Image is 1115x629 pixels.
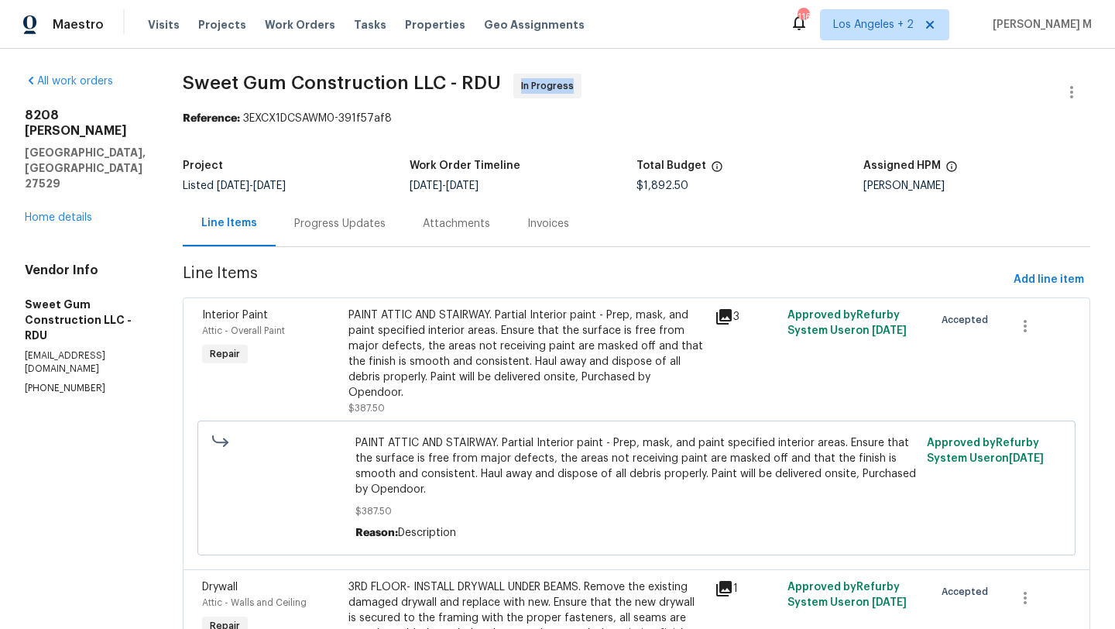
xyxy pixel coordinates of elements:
button: Add line item [1007,266,1090,294]
div: [PERSON_NAME] [863,180,1090,191]
span: Work Orders [265,17,335,33]
span: [DATE] [410,180,442,191]
span: [DATE] [1009,453,1044,464]
span: Los Angeles + 2 [833,17,914,33]
span: $387.50 [348,404,385,413]
span: Approved by Refurby System User on [787,582,907,608]
span: Description [398,528,456,538]
span: [DATE] [872,597,907,608]
span: Accepted [942,312,994,328]
span: Add line item [1014,270,1084,290]
div: 1 [715,579,778,598]
span: Properties [405,17,465,33]
span: In Progress [521,78,580,94]
p: [EMAIL_ADDRESS][DOMAIN_NAME] [25,349,146,376]
b: Reference: [183,113,240,124]
span: - [410,180,479,191]
p: [PHONE_NUMBER] [25,382,146,395]
h5: Total Budget [636,160,706,171]
span: Drywall [202,582,238,593]
span: Line Items [183,266,1007,294]
span: Repair [204,346,246,362]
span: Visits [148,17,180,33]
h2: 8208 [PERSON_NAME] [25,108,146,139]
div: Invoices [527,216,569,232]
div: 3EXCX1DCSAWM0-391f57af8 [183,111,1090,126]
div: 3 [715,308,778,326]
div: 116 [798,9,808,25]
h5: Project [183,160,223,171]
h5: [GEOGRAPHIC_DATA], [GEOGRAPHIC_DATA] 27529 [25,145,146,191]
span: Approved by Refurby System User on [927,438,1044,464]
div: Attachments [423,216,490,232]
div: Progress Updates [294,216,386,232]
span: [PERSON_NAME] M [986,17,1092,33]
span: [DATE] [217,180,249,191]
h5: Work Order Timeline [410,160,520,171]
span: Maestro [53,17,104,33]
span: Reason: [355,528,398,538]
span: [DATE] [872,325,907,336]
span: The hpm assigned to this work order. [945,160,958,180]
span: [DATE] [253,180,286,191]
h5: Sweet Gum Construction LLC - RDU [25,297,146,343]
span: PAINT ATTIC AND STAIRWAY. Partial Interior paint - Prep, mask, and paint specified interior areas... [355,435,918,497]
div: Line Items [201,215,257,231]
h4: Vendor Info [25,263,146,278]
div: PAINT ATTIC AND STAIRWAY. Partial Interior paint - Prep, mask, and paint specified interior areas... [348,308,705,400]
a: Home details [25,212,92,223]
span: - [217,180,286,191]
span: $1,892.50 [636,180,688,191]
span: Attic - Overall Paint [202,326,285,335]
span: Listed [183,180,286,191]
span: Approved by Refurby System User on [787,310,907,336]
span: $387.50 [355,504,918,519]
span: [DATE] [446,180,479,191]
span: Projects [198,17,246,33]
span: The total cost of line items that have been proposed by Opendoor. This sum includes line items th... [711,160,723,180]
span: Geo Assignments [484,17,585,33]
span: Accepted [942,584,994,600]
span: Tasks [354,19,386,30]
h5: Assigned HPM [863,160,941,171]
span: Attic - Walls and Ceiling [202,598,307,607]
span: Interior Paint [202,310,268,321]
span: Sweet Gum Construction LLC - RDU [183,74,501,92]
a: All work orders [25,76,113,87]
